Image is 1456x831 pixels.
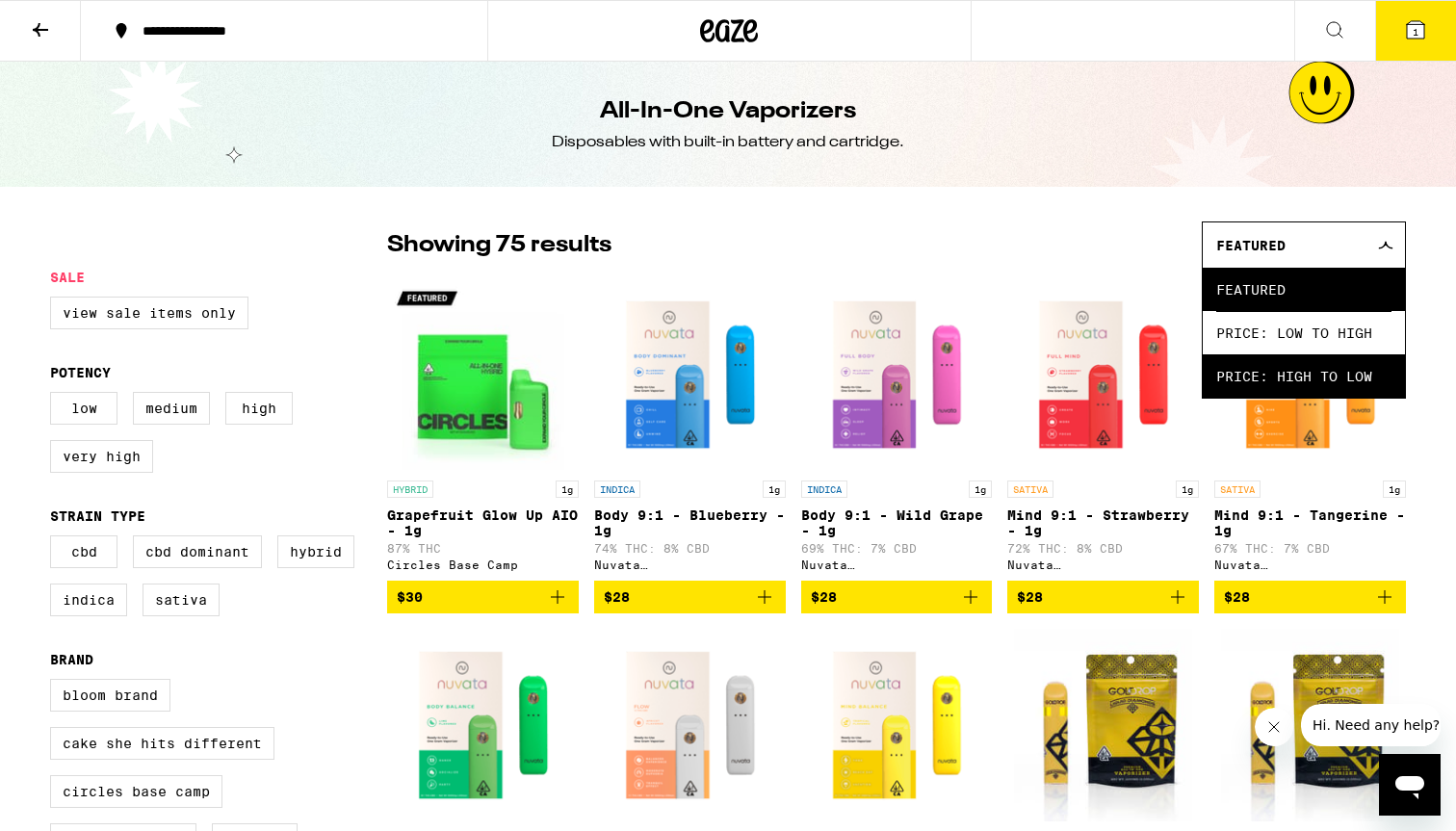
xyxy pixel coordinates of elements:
[50,535,117,568] label: CBD
[1301,704,1441,746] iframe: Message from company
[397,589,423,605] span: $30
[594,480,640,498] p: INDICA
[1214,581,1406,613] button: Add to bag
[801,507,993,538] p: Body 9:1 - Wild Grape - 1g
[1221,629,1399,821] img: GoldDrop - King Louis Liquid Diamonds AIO - 1g
[1216,354,1391,398] span: Price: High to Low
[594,558,786,571] div: Nuvata ([GEOGRAPHIC_DATA])
[387,278,579,581] a: Open page for Grapefruit Glow Up AIO - 1g from Circles Base Camp
[1007,480,1053,498] p: SATIVA
[277,535,354,568] label: Hybrid
[1379,754,1441,816] iframe: Button to launch messaging window
[1216,268,1391,311] span: Featured
[1383,480,1406,498] p: 1g
[801,278,993,581] a: Open page for Body 9:1 - Wild Grape - 1g from Nuvata (CA)
[50,508,145,524] legend: Strain Type
[50,584,127,616] label: Indica
[1007,581,1199,613] button: Add to bag
[1214,278,1406,581] a: Open page for Mind 9:1 - Tangerine - 1g from Nuvata (CA)
[1007,278,1199,581] a: Open page for Mind 9:1 - Strawberry - 1g from Nuvata (CA)
[801,558,993,571] div: Nuvata ([GEOGRAPHIC_DATA])
[763,480,786,498] p: 1g
[1214,507,1406,538] p: Mind 9:1 - Tangerine - 1g
[133,392,210,425] label: Medium
[387,278,579,471] img: Circles Base Camp - Grapefruit Glow Up AIO - 1g
[1214,558,1406,571] div: Nuvata ([GEOGRAPHIC_DATA])
[604,589,630,605] span: $28
[1224,589,1250,605] span: $28
[594,542,786,555] p: 74% THC: 8% CBD
[1216,311,1391,354] span: Price: Low to High
[50,652,93,667] legend: Brand
[1007,558,1199,571] div: Nuvata ([GEOGRAPHIC_DATA])
[1007,278,1199,471] img: Nuvata (CA) - Mind 9:1 - Strawberry - 1g
[594,507,786,538] p: Body 9:1 - Blueberry - 1g
[594,581,786,613] button: Add to bag
[50,270,85,285] legend: Sale
[1017,589,1043,605] span: $28
[50,297,248,329] label: View Sale Items Only
[50,365,111,380] legend: Potency
[552,132,904,153] div: Disposables with built-in battery and cartridge.
[50,440,153,473] label: Very High
[1176,480,1199,498] p: 1g
[811,589,837,605] span: $28
[1007,542,1199,555] p: 72% THC: 8% CBD
[1214,542,1406,555] p: 67% THC: 7% CBD
[1214,480,1261,498] p: SATIVA
[1413,26,1418,38] span: 1
[225,392,293,425] label: High
[387,581,579,613] button: Add to bag
[594,278,786,581] a: Open page for Body 9:1 - Blueberry - 1g from Nuvata (CA)
[1014,629,1192,821] img: GoldDrop - Grape Ape Liquid Diamonds AIO - 1g
[1007,507,1199,538] p: Mind 9:1 - Strawberry - 1g
[50,775,222,808] label: Circles Base Camp
[801,542,993,555] p: 69% THC: 7% CBD
[1255,708,1293,746] iframe: Close message
[387,542,579,555] p: 87% THC
[387,229,611,262] p: Showing 75 results
[556,480,579,498] p: 1g
[801,581,993,613] button: Add to bag
[387,480,433,498] p: HYBRID
[801,480,847,498] p: INDICA
[594,278,786,471] img: Nuvata (CA) - Body 9:1 - Blueberry - 1g
[387,629,579,821] img: Nuvata (CA) - Body 9:1 - Lime - 1g
[801,278,993,471] img: Nuvata (CA) - Body 9:1 - Wild Grape - 1g
[600,95,856,128] h1: All-In-One Vaporizers
[143,584,220,616] label: Sativa
[594,629,786,821] img: Nuvata (CA) - Flow 1:1 - Apricot - 1g
[1375,1,1456,61] button: 1
[969,480,992,498] p: 1g
[133,535,262,568] label: CBD Dominant
[1216,238,1286,253] span: Featured
[50,727,274,760] label: Cake She Hits Different
[50,392,117,425] label: Low
[387,558,579,571] div: Circles Base Camp
[50,679,170,712] label: Bloom Brand
[387,507,579,538] p: Grapefruit Glow Up AIO - 1g
[801,629,993,821] img: Nuvata (CA) - Mind 9:1 - Tropical - 1g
